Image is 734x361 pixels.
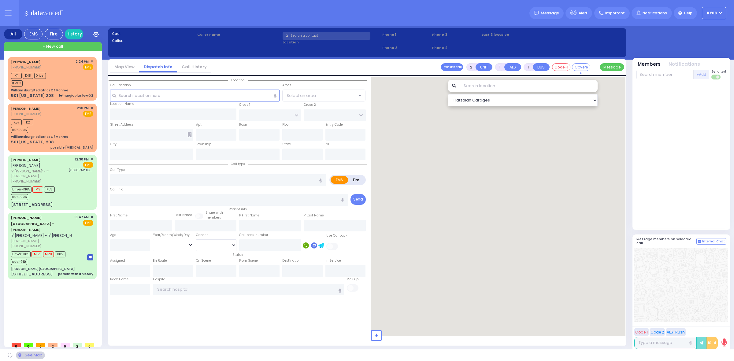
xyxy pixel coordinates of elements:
span: Alert [579,10,588,16]
button: Message [600,63,624,71]
span: Phone 2 [382,45,430,50]
input: Search location here [110,90,280,101]
a: Call History [177,64,211,70]
button: UNIT [476,63,492,71]
span: St. Anthony Community Hospital [69,168,93,172]
label: Call Location [110,83,131,88]
span: Phone 3 [432,32,480,37]
span: [PHONE_NUMBER] [11,65,41,70]
span: Driver-K165 [11,186,32,193]
button: Covered [572,63,590,71]
input: Search a contact [283,32,370,40]
span: EMS [83,220,93,226]
span: 2:01 PM [77,106,89,110]
label: Caller name [197,32,281,37]
span: EMS [83,64,93,70]
span: [PERSON_NAME] [11,238,72,244]
label: Assigned [110,258,125,263]
label: First Name [110,213,128,218]
div: [STREET_ADDRESS] [11,202,53,208]
span: M9 [32,186,43,193]
span: Driver-K85 [11,251,31,257]
span: 0 [36,343,45,347]
label: Township [196,142,211,147]
span: Message [541,10,559,16]
label: Floor [282,122,290,127]
div: Fire [45,29,63,39]
span: 10:47 AM [74,215,89,219]
span: [PHONE_NUMBER] [11,179,41,184]
label: En Route [153,258,167,263]
span: ✕ [91,157,93,162]
span: K48 [23,73,33,79]
label: Fire [348,176,365,184]
button: Code 2 [650,328,665,336]
img: message.svg [534,11,539,15]
a: History [65,29,83,39]
label: Pick up [347,277,358,282]
label: Location [283,40,380,45]
div: See map [16,352,45,359]
input: Search location [460,80,598,92]
span: Driver [34,73,46,79]
span: EMS [83,111,93,117]
span: Send text [711,69,726,74]
span: 0 [85,343,94,347]
div: 501 [US_STATE] 208 [11,93,54,99]
span: Notifications [643,10,667,16]
label: From Scene [239,258,258,263]
label: State [282,142,291,147]
span: ר' [PERSON_NAME] - ר' [PERSON_NAME] [11,233,81,238]
span: K11 [11,73,22,79]
span: 0 [24,343,33,347]
h5: Message members on selected call [636,237,696,245]
span: 2:24 PM [76,59,89,64]
label: Last Name [175,213,192,218]
span: ✕ [91,59,93,64]
span: ר' [PERSON_NAME]' - ר' [PERSON_NAME] [11,169,67,179]
span: [PHONE_NUMBER] [11,112,41,116]
label: P First Name [239,213,259,218]
a: Dispatch info [139,64,177,70]
a: [PERSON_NAME] [11,157,41,162]
button: BUS [533,63,550,71]
img: comment-alt.png [698,240,701,243]
label: City [110,142,117,147]
span: B-913 [11,80,23,87]
div: Williamsburg Pediatrics Of Monroe [11,88,68,93]
span: [PERSON_NAME] [11,163,40,168]
label: Room [239,122,248,127]
span: 2 [73,343,82,347]
span: Help [684,10,692,16]
label: ZIP [325,142,330,147]
input: Search hospital [153,284,344,295]
button: ALS-Rush [666,328,686,336]
div: [STREET_ADDRESS] [11,271,53,277]
a: [PERSON_NAME] [11,106,41,111]
span: K82 [55,251,65,257]
button: Send [350,194,366,205]
label: Call Info [110,187,123,192]
span: Phone 1 [382,32,430,37]
span: Internal Chat [702,239,725,244]
label: Street Address [110,122,134,127]
label: In Service [325,258,341,263]
div: [PERSON_NAME][GEOGRAPHIC_DATA] [11,267,75,271]
button: ky68 [702,7,726,19]
img: message-box.svg [87,254,93,260]
label: Areas [282,83,291,88]
span: 0 [12,343,21,347]
div: lethargic plus low O2 [59,93,93,98]
div: Year/Month/Week/Day [153,233,193,238]
div: 501 [US_STATE] 208 [11,139,54,145]
span: Select an area [287,93,316,99]
span: K57 [11,119,22,125]
label: Cad: [112,31,195,36]
span: K2 [23,119,33,125]
span: EMS [83,162,93,168]
span: + New call [43,43,63,50]
span: Phone 4 [432,45,480,50]
button: Transfer call [441,63,463,71]
label: Age [110,233,116,238]
label: Cross 2 [304,102,316,107]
